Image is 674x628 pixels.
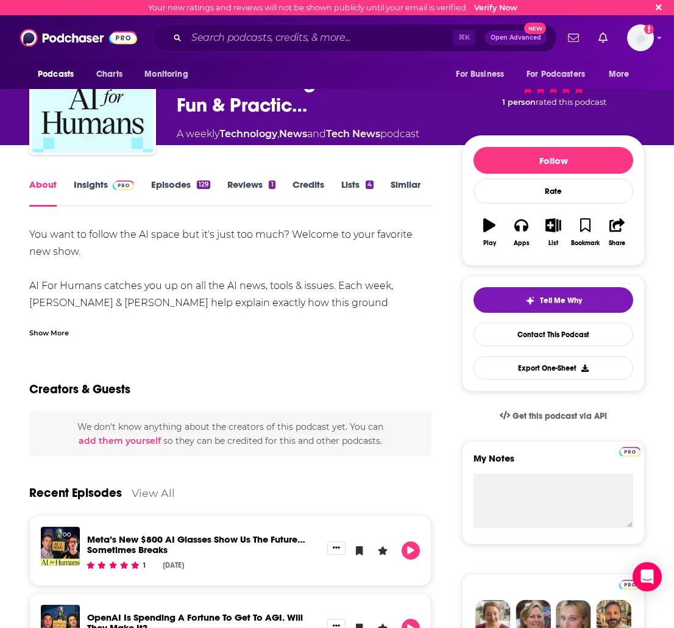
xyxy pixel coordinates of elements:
span: We don't know anything about the creators of this podcast yet . You can so they can be credited f... [77,421,383,446]
div: Bookmark [571,240,600,247]
span: , [277,128,279,140]
div: Share [609,240,625,247]
div: [DATE] [163,561,184,569]
img: Podchaser Pro [619,447,640,457]
button: open menu [600,63,645,86]
div: You want to follow the AI space but it's just too much? Welcome to your favorite new show. AI For... [29,226,431,465]
div: A weekly podcast [177,127,419,141]
button: Show More Button [327,541,346,555]
a: Recent Episodes [29,485,122,501]
button: tell me why sparkleTell Me Why [474,287,633,313]
button: open menu [447,63,519,86]
div: 4 [366,180,374,189]
button: Share [601,210,633,254]
button: add them yourself [79,436,161,446]
span: ⌘ K [453,30,475,46]
div: 1 [143,562,146,569]
h2: Creators & Guests [29,382,130,397]
a: Verify Now [474,3,517,12]
img: User Profile [627,24,654,51]
span: rated this podcast [536,98,606,107]
button: Bookmark Episode [350,541,369,560]
a: Get this podcast via API [490,401,617,431]
a: Similar [391,179,420,207]
div: Open Intercom Messenger [633,562,662,591]
button: Export One-Sheet [474,356,633,380]
input: Search podcasts, credits, & more... [186,28,453,48]
span: Open Advanced [491,35,541,41]
button: open menu [519,63,603,86]
button: open menu [29,63,90,86]
div: Search podcasts, credits, & more... [153,24,557,52]
img: AI For Humans: Making Artificial Intelligence Fun & Practical [32,30,154,152]
span: Charts [96,66,122,83]
span: Monitoring [144,66,188,83]
a: Show notifications dropdown [594,27,612,48]
a: Credits [293,179,324,207]
span: New [524,23,546,34]
svg: Email not verified [644,24,654,34]
a: Meta’s New $800 AI Glasses Show Us The Future… Sometimes Breaks [87,533,305,555]
span: Tell Me Why [540,296,582,305]
a: Technology [219,128,277,140]
div: Rate [474,179,633,204]
a: Tech News [326,128,380,140]
label: My Notes [474,452,633,474]
span: For Business [456,66,504,83]
img: Meta’s New $800 AI Glasses Show Us The Future… Sometimes Breaks [41,527,80,566]
span: Podcasts [38,66,74,83]
div: 129 [197,180,210,189]
div: Apps [514,240,530,247]
a: Contact This Podcast [474,323,633,346]
button: Open AdvancedNew [485,30,547,45]
span: Get this podcast via API [513,411,607,421]
a: InsightsPodchaser Pro [74,179,134,207]
a: News [279,128,307,140]
a: Reviews1 [227,179,275,207]
button: List [537,210,569,254]
button: Play [474,210,505,254]
span: and [307,128,326,140]
a: View All [132,487,175,499]
div: Your new ratings and reviews will not be shown publicly until your email is verified. [148,3,517,12]
img: Podchaser Pro [619,580,640,590]
span: 1 person [502,98,536,107]
a: Pro website [619,445,640,457]
img: tell me why sparkle [525,296,535,305]
button: Apps [505,210,537,254]
button: open menu [136,63,204,86]
a: Show notifications dropdown [563,27,584,48]
button: Leave a Rating [374,541,392,560]
button: Show profile menu [627,24,654,51]
span: For Podcasters [527,66,585,83]
a: Pro website [619,578,640,590]
img: Podchaser Pro [113,180,134,190]
button: Bookmark [569,210,601,254]
button: Play [402,541,420,560]
div: List [548,240,558,247]
button: Follow [474,147,633,174]
div: Community Rating: 5 out of 5 [85,560,141,569]
span: More [609,66,630,83]
a: About [29,179,57,207]
div: 1 [269,180,275,189]
div: Play [483,240,496,247]
a: Charts [88,63,130,86]
img: Podchaser - Follow, Share and Rate Podcasts [20,26,137,49]
span: Logged in as charlottestone [627,24,654,51]
a: Episodes129 [151,179,210,207]
a: Lists4 [341,179,374,207]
